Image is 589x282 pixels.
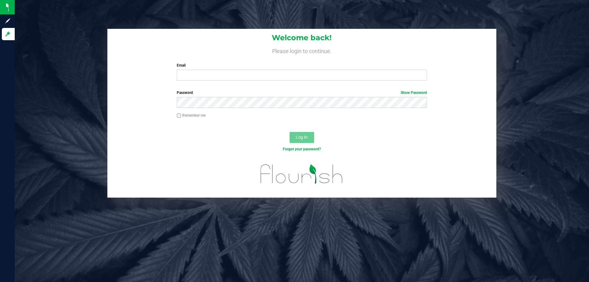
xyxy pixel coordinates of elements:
[401,91,427,95] a: Show Password
[177,113,206,118] label: Remember me
[253,158,350,190] img: flourish_logo.svg
[283,147,321,151] a: Forgot your password?
[177,114,181,118] input: Remember me
[177,63,427,68] label: Email
[290,132,314,143] button: Log In
[107,34,496,42] h1: Welcome back!
[107,47,496,54] h4: Please login to continue.
[5,31,11,37] inline-svg: Log in
[5,18,11,24] inline-svg: Sign up
[296,135,308,140] span: Log In
[177,91,193,95] span: Password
